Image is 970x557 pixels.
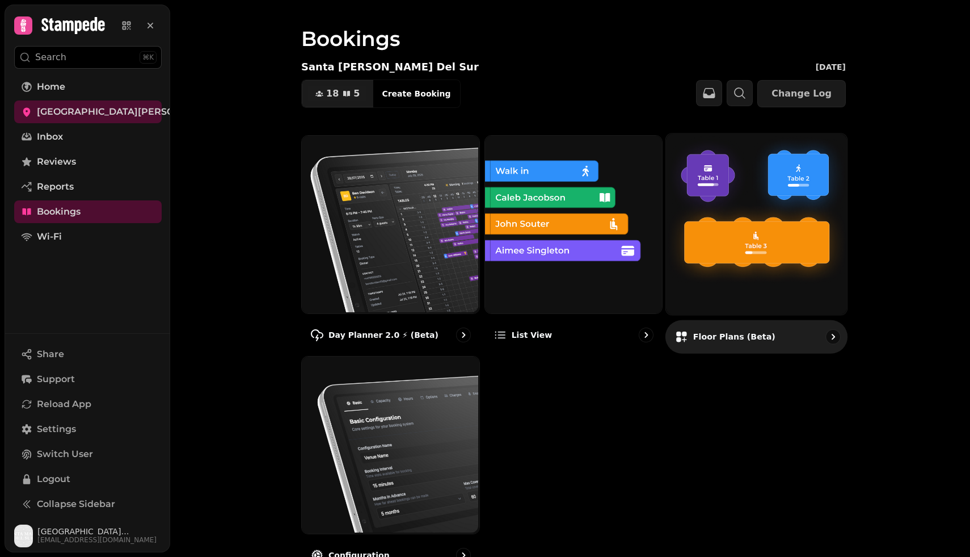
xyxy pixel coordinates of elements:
span: Wi-Fi [37,230,62,244]
span: [GEOGRAPHIC_DATA][PERSON_NAME] [37,527,162,535]
p: List view [512,329,552,341]
span: Bookings [37,205,81,219]
span: Create Booking [382,90,450,98]
svg: go to [458,329,469,341]
span: Settings [37,422,76,436]
a: Wi-Fi [14,225,162,248]
span: Reports [37,180,74,194]
span: 5 [353,89,360,98]
img: Day Planner 2.0 ⚡ (Beta) [301,135,478,312]
span: Change Log [771,89,832,98]
p: Floor Plans (beta) [693,331,775,342]
button: User avatar[GEOGRAPHIC_DATA][PERSON_NAME][EMAIL_ADDRESS][DOMAIN_NAME] [14,525,162,547]
span: [GEOGRAPHIC_DATA][PERSON_NAME] [37,105,218,119]
svg: go to [827,331,838,342]
button: Share [14,343,162,366]
a: Home [14,76,162,98]
span: Inbox [37,130,63,144]
p: Santa [PERSON_NAME] Del Sur [301,59,479,75]
img: Configuration [301,355,478,533]
img: User avatar [14,525,33,547]
span: 18 [326,89,339,98]
a: Inbox [14,125,162,148]
a: List viewList view [484,135,663,351]
span: Reload App [37,397,91,411]
span: Share [37,347,64,361]
button: Create Booking [373,80,459,107]
img: Floor Plans (beta) [665,132,846,313]
span: [EMAIL_ADDRESS][DOMAIN_NAME] [37,535,162,545]
a: Bookings [14,200,162,223]
a: Reviews [14,150,162,173]
a: [GEOGRAPHIC_DATA][PERSON_NAME] [14,100,162,123]
p: [DATE] [816,61,846,73]
span: Switch User [37,447,93,461]
span: Support [37,372,75,386]
button: 185 [302,80,373,107]
button: Logout [14,468,162,491]
p: Search [35,51,66,64]
span: Home [37,80,65,94]
button: Reload App [14,393,162,416]
img: List view [484,135,661,312]
button: Search⌘K [14,46,162,69]
a: Settings [14,418,162,441]
span: Reviews [37,155,76,169]
button: Support [14,368,162,391]
span: Collapse Sidebar [37,497,115,511]
a: Day Planner 2.0 ⚡ (Beta)Day Planner 2.0 ⚡ (Beta) [301,135,480,351]
a: Reports [14,175,162,198]
a: Floor Plans (beta)Floor Plans (beta) [665,133,847,353]
p: Day Planner 2.0 ⚡ (Beta) [328,329,438,341]
div: ⌘K [140,51,157,64]
button: Switch User [14,443,162,466]
svg: go to [640,329,652,341]
span: Logout [37,472,70,486]
button: Collapse Sidebar [14,493,162,516]
button: Change Log [757,80,846,107]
